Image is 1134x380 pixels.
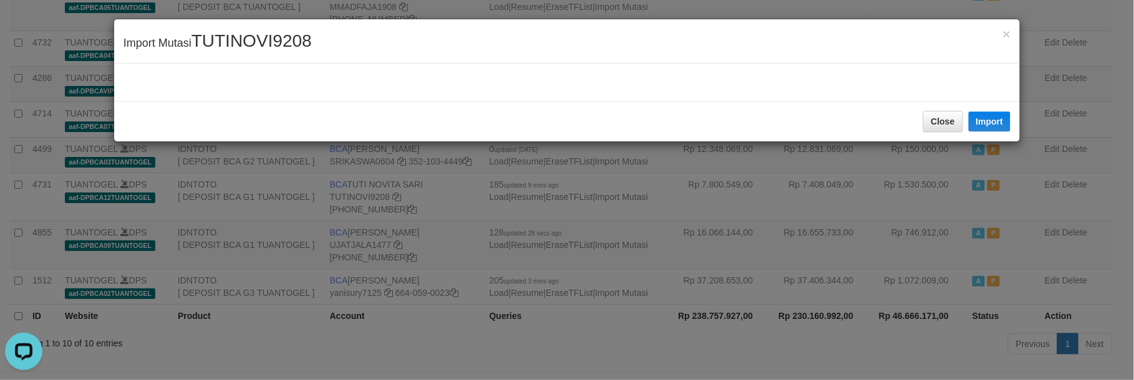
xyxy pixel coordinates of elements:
button: Open LiveChat chat widget [5,5,42,42]
span: TUTINOVI9208 [191,31,312,50]
span: Import Mutasi [124,37,312,49]
button: Import [969,112,1011,131]
span: × [1003,27,1010,41]
button: Close [923,111,963,132]
button: Close [1003,27,1010,40]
